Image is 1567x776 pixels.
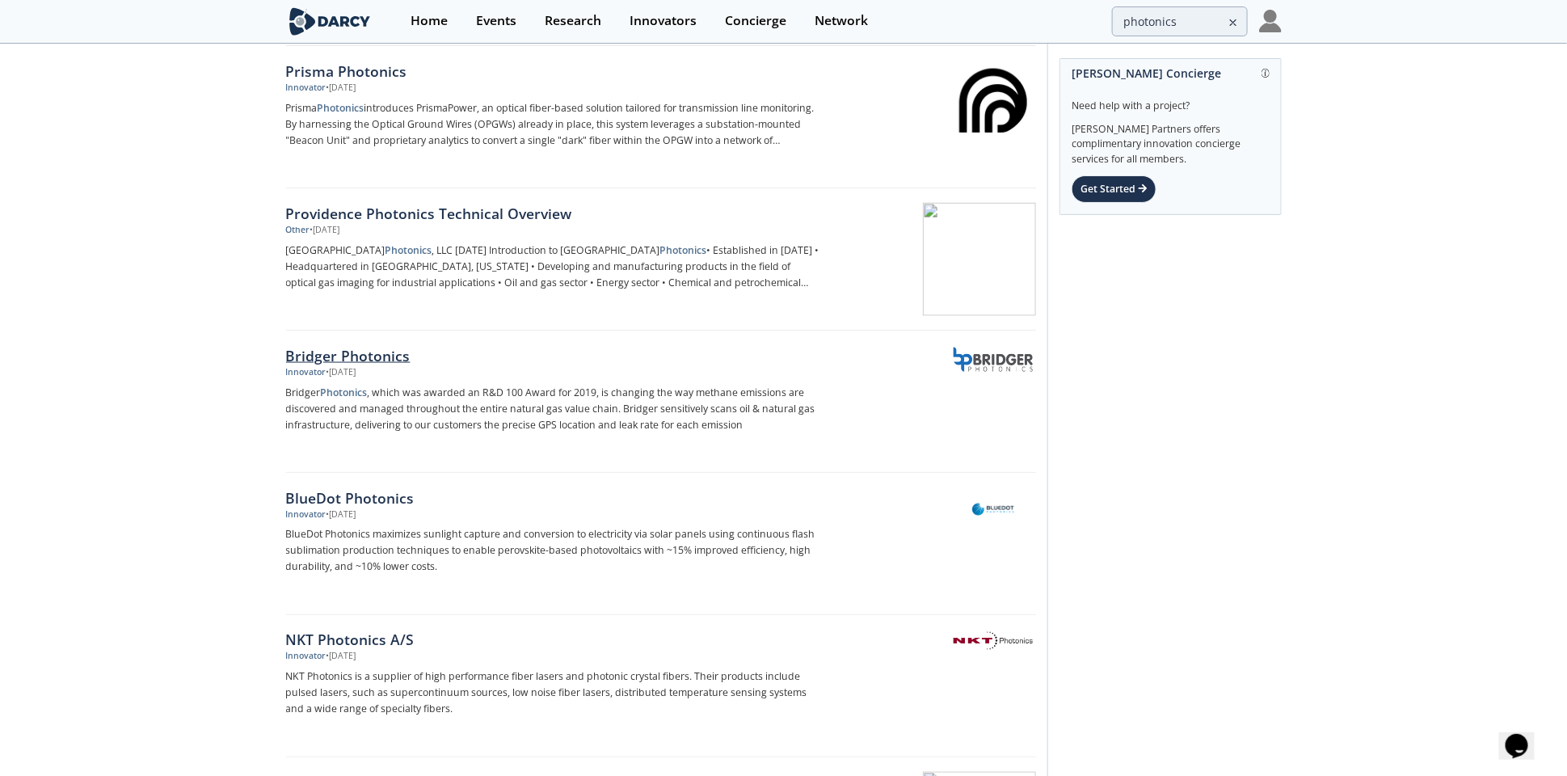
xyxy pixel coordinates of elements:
[286,203,821,224] div: Providence Photonics Technical Overview
[545,15,601,27] div: Research
[1112,6,1248,36] input: Advanced Search
[286,487,821,508] div: BlueDot Photonics
[326,508,356,521] div: • [DATE]
[326,366,356,379] div: • [DATE]
[1262,69,1270,78] img: information.svg
[286,615,1036,757] a: NKT Photonics A/S Innovator •[DATE] NKT Photonics is a supplier of high performance fiber lasers ...
[954,490,1033,529] img: BlueDot Photonics
[286,82,326,95] div: Innovator
[1072,87,1270,113] div: Need help with a project?
[660,243,707,257] strong: Photonics
[1072,175,1156,203] div: Get Started
[286,188,1036,331] a: Providence Photonics Technical Overview Other •[DATE] [GEOGRAPHIC_DATA]Photonics, LLC [DATE] Intr...
[286,100,821,149] p: Prisma introduces PrismaPower, an optical fiber-based solution tailored for transmission line mon...
[411,15,448,27] div: Home
[286,331,1036,473] a: Bridger Photonics Innovator •[DATE] BridgerPhotonics, which was awarded an R&D 100 Award for 2019...
[326,82,356,95] div: • [DATE]
[286,345,821,366] div: Bridger Photonics
[286,242,821,291] p: [GEOGRAPHIC_DATA] , LLC [DATE] Introduction to [GEOGRAPHIC_DATA] • Established in [DATE] • Headqu...
[286,508,326,521] div: Innovator
[1072,59,1270,87] div: [PERSON_NAME] Concierge
[286,46,1036,188] a: Prisma Photonics Innovator •[DATE] PrismaPhotonicsintroduces PrismaPower, an optical fiber-based ...
[1072,113,1270,167] div: [PERSON_NAME] Partners offers complimentary innovation concierge services for all members.
[286,224,310,237] div: Other
[815,15,868,27] div: Network
[1259,10,1282,32] img: Profile
[318,101,364,115] strong: Photonics
[321,386,368,399] strong: Photonics
[286,385,821,433] p: Bridger , which was awarded an R&D 100 Award for 2019, is changing the way methane emissions are ...
[1499,711,1551,760] iframe: chat widget
[286,630,821,651] div: NKT Photonics A/S
[286,669,821,718] p: NKT Photonics is a supplier of high performance fiber lasers and photonic crystal fibers. Their p...
[310,224,340,237] div: • [DATE]
[286,61,821,82] div: Prisma Photonics
[385,243,432,257] strong: Photonics
[286,651,326,664] div: Innovator
[286,527,821,576] p: BlueDot Photonics maximizes sunlight capture and conversion to electricity via solar panels using...
[725,15,786,27] div: Concierge
[286,366,326,379] div: Innovator
[954,63,1033,142] img: Prisma Photonics
[630,15,697,27] div: Innovators
[286,473,1036,615] a: BlueDot Photonics Innovator •[DATE] BlueDot Photonics maximizes sunlight capture and conversion t...
[476,15,516,27] div: Events
[326,651,356,664] div: • [DATE]
[286,7,374,36] img: logo-wide.svg
[954,632,1033,650] img: NKT Photonics A/S
[954,348,1033,371] img: Bridger Photonics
